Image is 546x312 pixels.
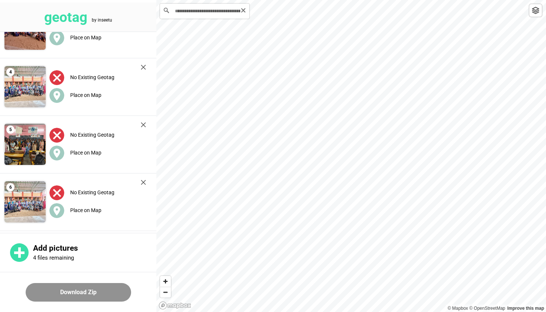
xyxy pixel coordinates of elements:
button: Download Zip [26,283,131,302]
a: Mapbox [448,306,468,311]
label: Place on Map [70,35,101,40]
label: Place on Map [70,207,101,213]
img: Z [4,124,46,165]
label: No Existing Geotag [70,74,114,80]
button: Clear [240,6,246,13]
label: No Existing Geotag [70,132,114,138]
tspan: by inseetu [92,17,112,23]
span: 6 [6,183,14,191]
a: OpenStreetMap [469,306,505,311]
a: Mapbox logo [159,301,191,310]
img: 9k= [4,66,46,107]
img: cross [141,180,146,185]
button: Zoom out [160,287,171,298]
img: uploadImagesAlt [49,185,64,200]
img: cross [141,122,146,127]
img: uploadImagesAlt [49,70,64,85]
label: Place on Map [70,92,101,98]
tspan: geotag [44,9,87,25]
span: 5 [6,126,14,134]
p: 4 files remaining [33,254,74,261]
img: cross [141,65,146,70]
img: uploadImagesAlt [49,128,64,143]
input: Search [160,4,249,19]
label: Place on Map [70,150,101,156]
p: Add pictures [33,244,156,253]
a: Map feedback [507,306,544,311]
label: No Existing Geotag [70,189,114,195]
button: Zoom in [160,276,171,287]
img: Z [4,181,46,222]
img: toggleLayer [532,7,539,14]
span: 4 [6,68,14,76]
